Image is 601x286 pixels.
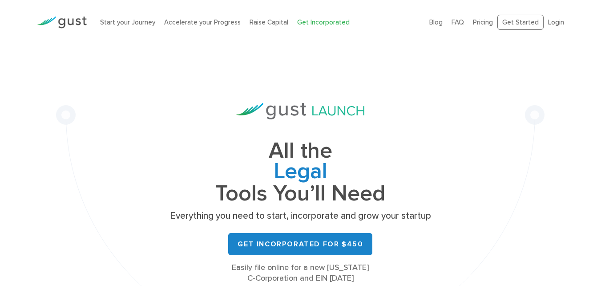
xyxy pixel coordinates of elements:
p: Everything you need to start, incorporate and grow your startup [167,210,434,222]
a: Raise Capital [250,18,288,26]
a: Login [548,18,564,26]
a: Pricing [473,18,493,26]
a: FAQ [452,18,464,26]
a: Get Started [497,15,544,30]
a: Get Incorporated [297,18,350,26]
a: Get Incorporated for $450 [228,233,372,255]
img: Gust Launch Logo [236,103,364,119]
h1: All the Tools You’ll Need [167,141,434,204]
a: Blog [429,18,443,26]
a: Accelerate your Progress [164,18,241,26]
a: Start your Journey [100,18,155,26]
span: Legal [167,161,434,184]
div: Easily file online for a new [US_STATE] C-Corporation and EIN [DATE] [167,262,434,284]
img: Gust Logo [37,16,87,29]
